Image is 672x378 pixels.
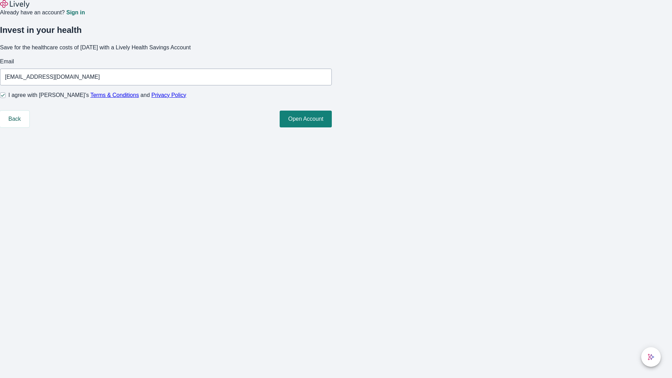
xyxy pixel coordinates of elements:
button: Open Account [280,111,332,127]
a: Sign in [66,10,85,15]
a: Terms & Conditions [90,92,139,98]
span: I agree with [PERSON_NAME]’s and [8,91,186,99]
svg: Lively AI Assistant [647,353,654,360]
button: chat [641,347,661,367]
a: Privacy Policy [152,92,187,98]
